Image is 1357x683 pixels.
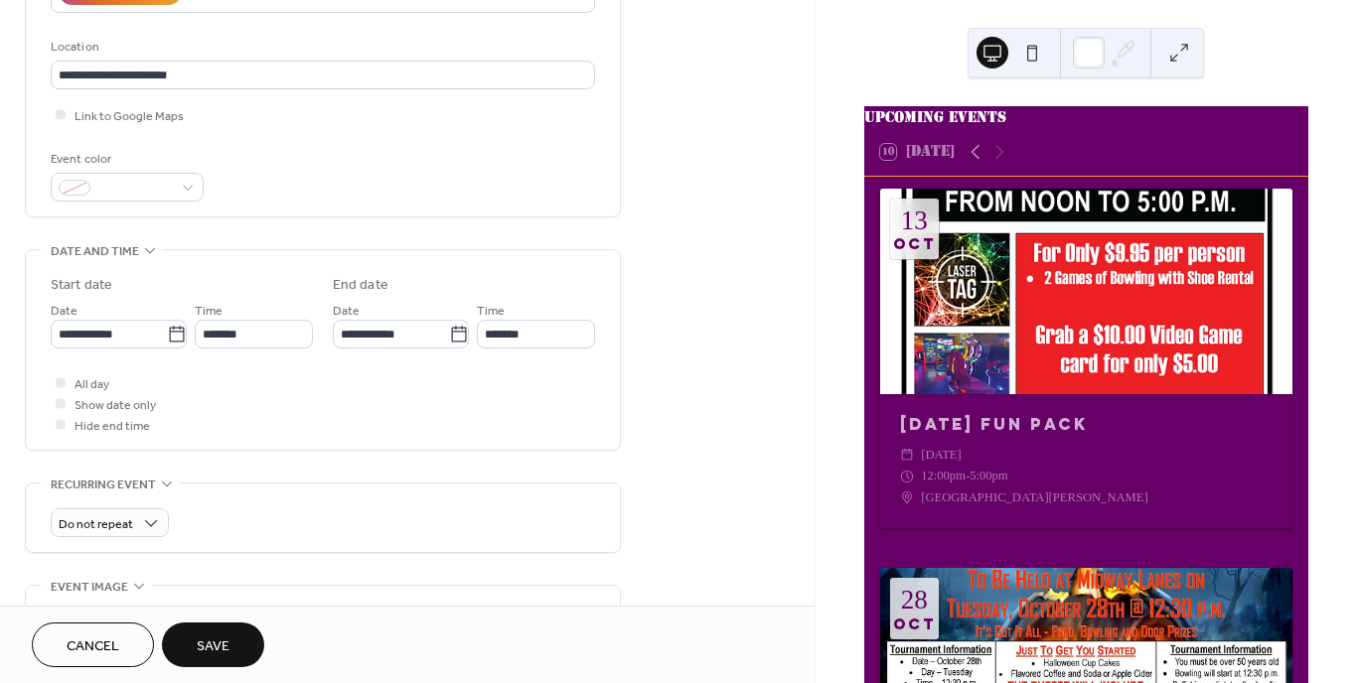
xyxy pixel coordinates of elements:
[880,414,1292,436] div: [DATE] Fun Pack
[921,445,962,466] span: [DATE]
[921,487,1147,508] span: [GEOGRAPHIC_DATA][PERSON_NAME]
[75,416,150,437] span: Hide end time
[333,301,360,322] span: Date
[59,513,133,536] span: Do not repeat
[32,622,154,667] button: Cancel
[966,466,970,486] span: -
[197,636,229,657] span: Save
[900,487,914,508] div: ​
[900,466,914,486] div: ​
[901,207,928,234] div: 13
[51,577,128,598] span: Event image
[477,301,505,322] span: Time
[893,617,936,631] div: Oct
[51,241,139,262] span: Date and time
[893,237,936,251] div: Oct
[864,106,1308,128] div: Upcoming events
[67,636,119,657] span: Cancel
[75,106,184,127] span: Link to Google Maps
[51,475,156,495] span: Recurring event
[195,301,223,322] span: Time
[51,37,591,58] div: Location
[75,374,109,395] span: All day
[75,395,156,416] span: Show date only
[900,445,914,466] div: ​
[51,301,77,322] span: Date
[921,466,966,486] span: 12:00pm
[901,587,928,614] div: 28
[970,466,1007,486] span: 5:00pm
[333,275,388,296] div: End date
[51,275,112,296] div: Start date
[51,149,200,170] div: Event color
[162,622,264,667] button: Save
